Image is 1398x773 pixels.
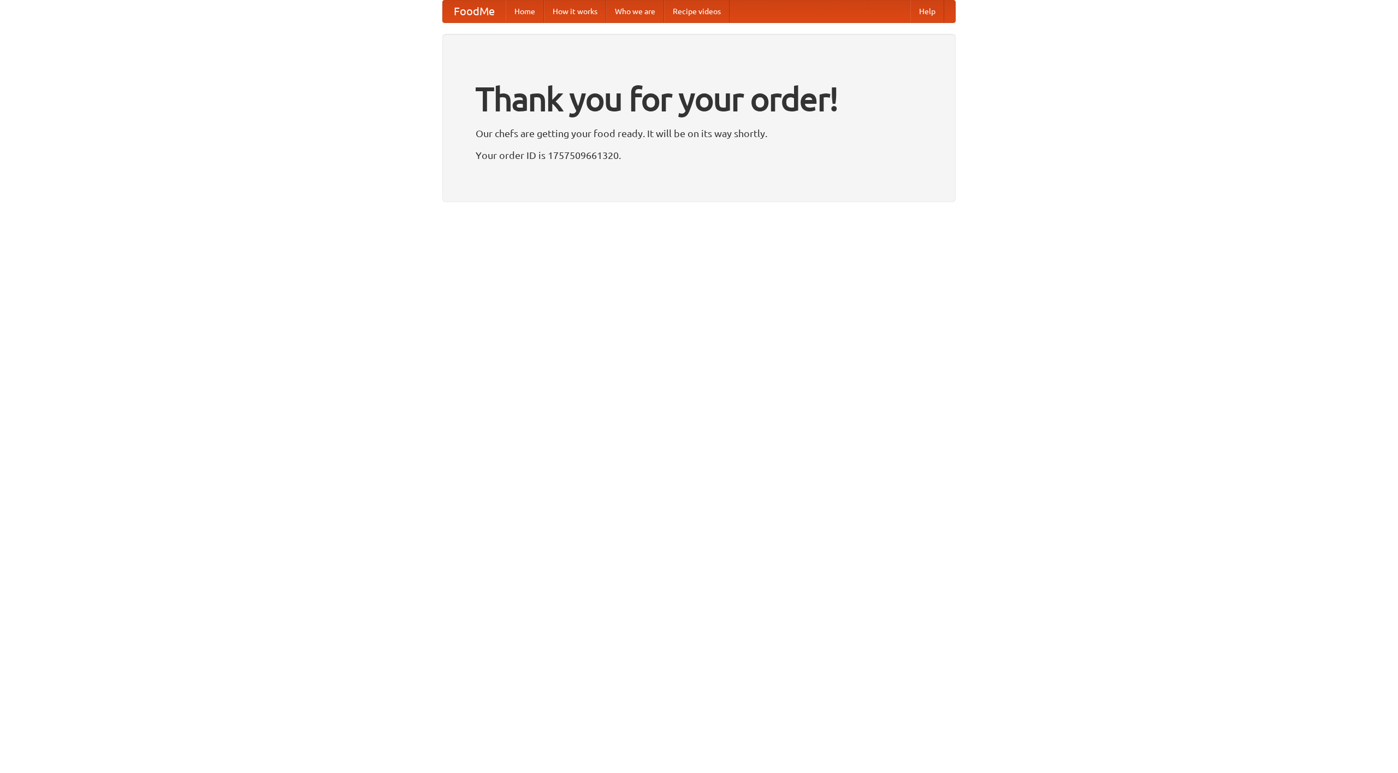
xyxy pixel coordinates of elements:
a: Recipe videos [664,1,730,22]
p: Our chefs are getting your food ready. It will be on its way shortly. [476,125,922,141]
a: FoodMe [443,1,506,22]
a: Help [910,1,944,22]
a: Home [506,1,544,22]
p: Your order ID is 1757509661320. [476,147,922,163]
a: Who we are [606,1,664,22]
a: How it works [544,1,606,22]
h1: Thank you for your order! [476,73,922,125]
